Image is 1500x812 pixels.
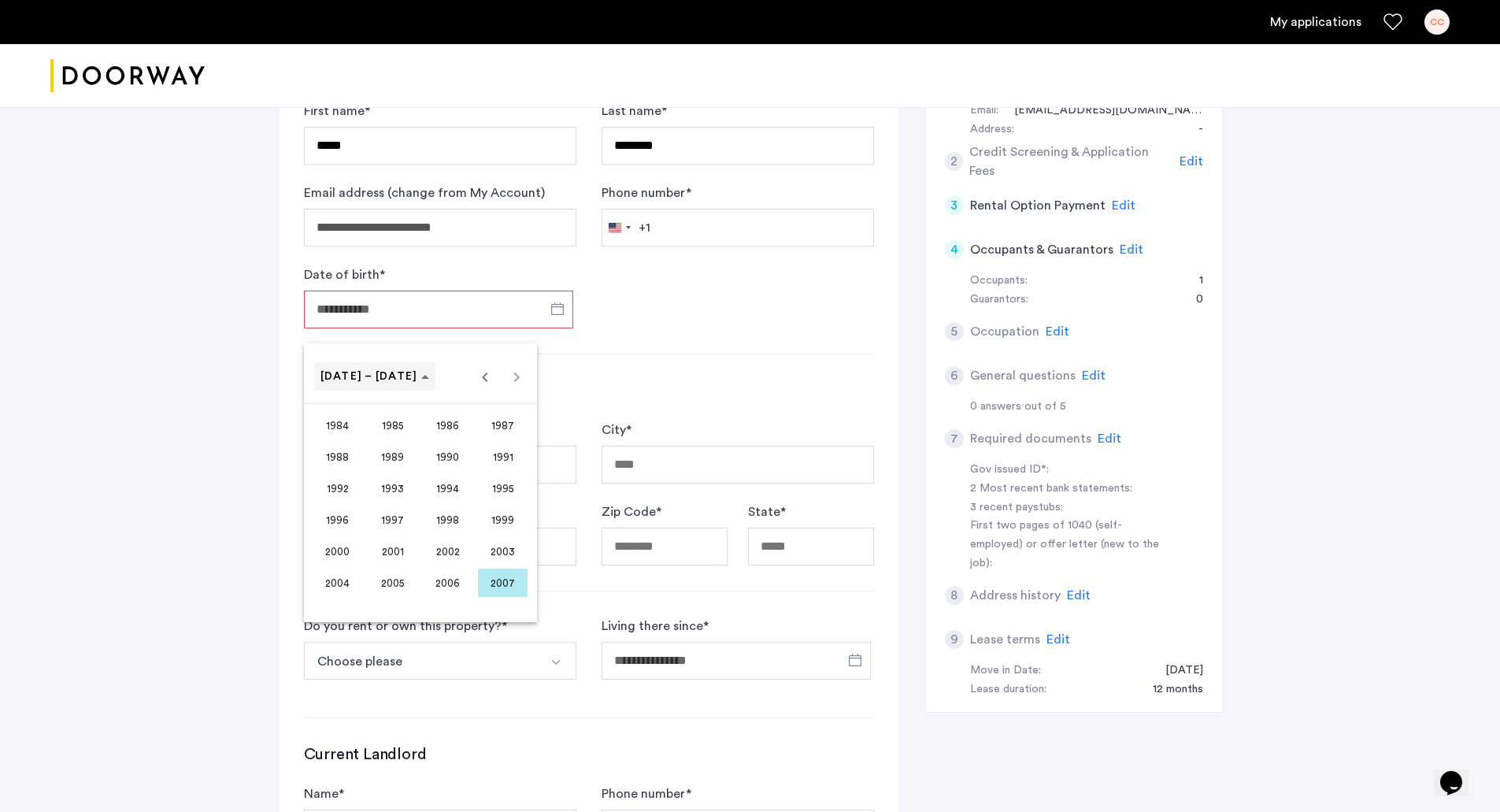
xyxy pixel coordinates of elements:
span: 1985 [368,411,417,439]
button: 1987 [476,410,531,441]
span: [DATE] – [DATE] [320,371,418,382]
span: 1990 [423,443,472,471]
span: 1991 [478,443,528,471]
button: 2003 [476,536,531,567]
button: 2005 [365,567,420,599]
span: 1996 [313,506,362,534]
button: 1989 [365,441,420,473]
span: 1988 [313,443,362,471]
button: 1985 [365,410,420,441]
span: 1998 [423,506,472,534]
span: 1992 [313,474,362,502]
span: 2003 [478,537,528,565]
button: 2004 [310,567,365,599]
span: 2002 [423,537,472,565]
span: 2001 [368,537,417,565]
button: 1999 [476,504,531,536]
span: 2000 [313,537,362,565]
span: 2004 [313,569,362,597]
span: 1986 [423,411,472,439]
button: 1990 [420,441,476,473]
span: 1997 [368,506,417,534]
span: 2006 [423,569,472,597]
span: 1989 [368,443,417,471]
button: 2000 [310,536,365,567]
button: 1997 [365,504,420,536]
button: 1992 [310,473,365,504]
button: 1996 [310,504,365,536]
button: 2001 [365,536,420,567]
button: 2002 [420,536,476,567]
button: Choose date [314,362,436,391]
iframe: chat widget [1434,749,1484,796]
span: 1999 [478,506,528,534]
button: 1988 [310,441,365,473]
span: 1987 [478,411,528,439]
span: 1984 [313,411,362,439]
button: 1993 [365,473,420,504]
span: 2007 [478,569,528,597]
button: 1986 [420,410,476,441]
span: 2005 [368,569,417,597]
button: 1998 [420,504,476,536]
button: 1991 [476,441,531,473]
button: Previous 24 years [469,361,501,392]
button: 1994 [420,473,476,504]
span: 1995 [478,474,528,502]
button: 2007 [476,567,531,599]
button: 1984 [310,410,365,441]
span: 1993 [368,474,417,502]
span: 1994 [423,474,472,502]
button: 1995 [476,473,531,504]
button: 2006 [420,567,476,599]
